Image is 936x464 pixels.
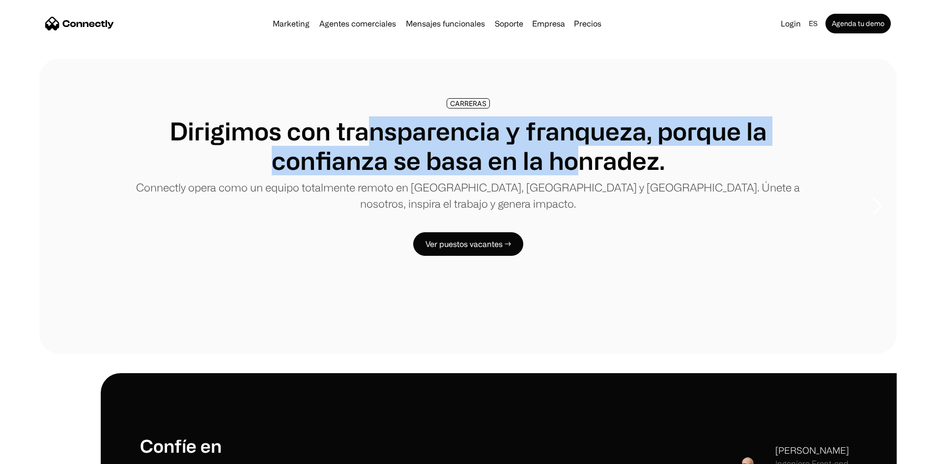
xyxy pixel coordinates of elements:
a: Ver puestos vacantes → [413,232,523,256]
div: CARRERAS [450,100,486,107]
a: Login [777,17,805,30]
div: Empresa [529,17,568,30]
div: carousel [39,59,897,354]
p: Connectly opera como un equipo totalmente remoto en [GEOGRAPHIC_DATA], [GEOGRAPHIC_DATA] y [GEOGR... [118,179,818,212]
h1: Confíe en [140,435,530,456]
h1: Dirigimos con transparencia y franqueza, porque la confianza se basa en la honradez. [118,116,818,175]
div: next slide [857,157,897,255]
div: 1 of 8 [39,59,897,354]
a: Agentes comerciales [315,20,400,27]
a: Mensajes funcionales [402,20,489,27]
div: Empresa [532,17,565,30]
a: Soporte [491,20,527,27]
div: es [809,17,818,30]
a: Marketing [269,20,313,27]
div: es [805,17,823,30]
a: Precios [570,20,605,27]
a: Agenda tu demo [825,14,891,33]
a: home [45,16,114,31]
div: [PERSON_NAME] [775,444,849,457]
aside: Language selected: Español [10,446,59,461]
ul: Language list [20,447,59,461]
